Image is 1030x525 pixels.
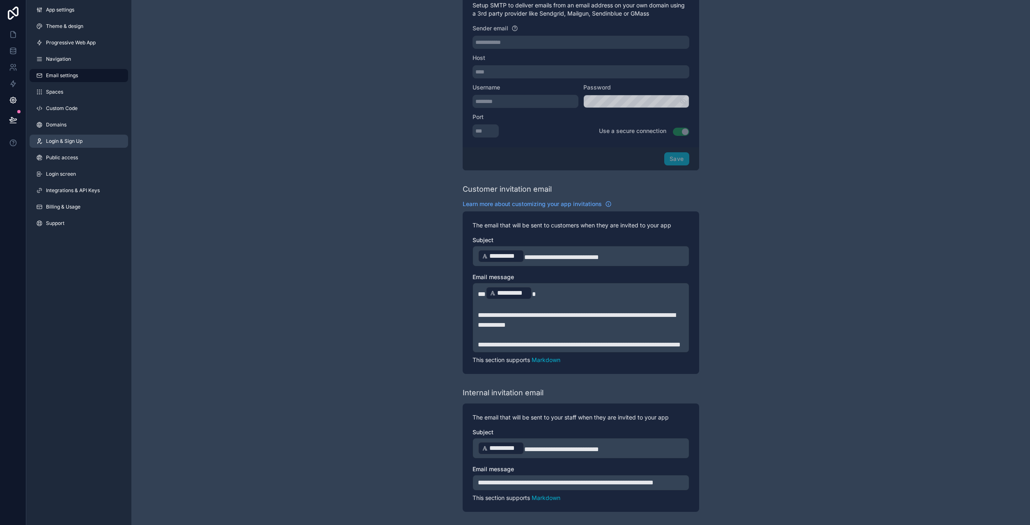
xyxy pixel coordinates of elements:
a: Learn more about customizing your app invitations [463,200,612,208]
span: Progressive Web App [46,39,96,46]
span: Domains [46,122,67,128]
p: The email that will be sent to your staff when they are invited to your app [473,413,689,422]
span: Email settings [46,72,78,79]
span: Custom Code [46,105,78,112]
a: Integrations & API Keys [30,184,128,197]
span: Login & Sign Up [46,138,83,144]
a: Domains [30,118,128,131]
a: Public access [30,151,128,164]
span: This section supports [473,494,530,501]
span: Spaces [46,89,63,95]
span: Username [473,84,500,91]
span: Billing & Usage [46,204,80,210]
span: Sender email [473,25,508,32]
span: Public access [46,154,78,161]
span: Email message [473,465,514,472]
a: Markdown [532,494,560,501]
div: Internal invitation email [463,387,544,399]
a: Markdown [532,356,560,363]
span: Email message [473,273,514,280]
a: Email settings [30,69,128,82]
span: App settings [46,7,74,13]
a: Spaces [30,85,128,99]
span: Support [46,220,64,227]
span: Port [473,113,484,120]
span: Theme & design [46,23,83,30]
p: The email that will be sent to customers when they are invited to your app [473,221,689,229]
a: Support [30,217,128,230]
a: Navigation [30,53,128,66]
a: Theme & design [30,20,128,33]
a: Billing & Usage [30,200,128,213]
p: Setup SMTP to deliver emails from an email address on your own domain using a 3rd party provider ... [473,1,689,18]
span: Use a secure connection [599,127,666,134]
div: Customer invitation email [463,183,552,195]
a: Login screen [30,167,128,181]
span: Learn more about customizing your app invitations [463,200,602,208]
span: Subject [473,236,493,243]
a: Progressive Web App [30,36,128,49]
a: Custom Code [30,102,128,115]
span: Password [583,84,611,91]
span: This section supports [473,356,530,363]
span: Integrations & API Keys [46,187,100,194]
span: Navigation [46,56,71,62]
span: Subject [473,429,493,436]
span: Login screen [46,171,76,177]
span: Host [473,54,485,61]
a: Login & Sign Up [30,135,128,148]
a: App settings [30,3,128,16]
